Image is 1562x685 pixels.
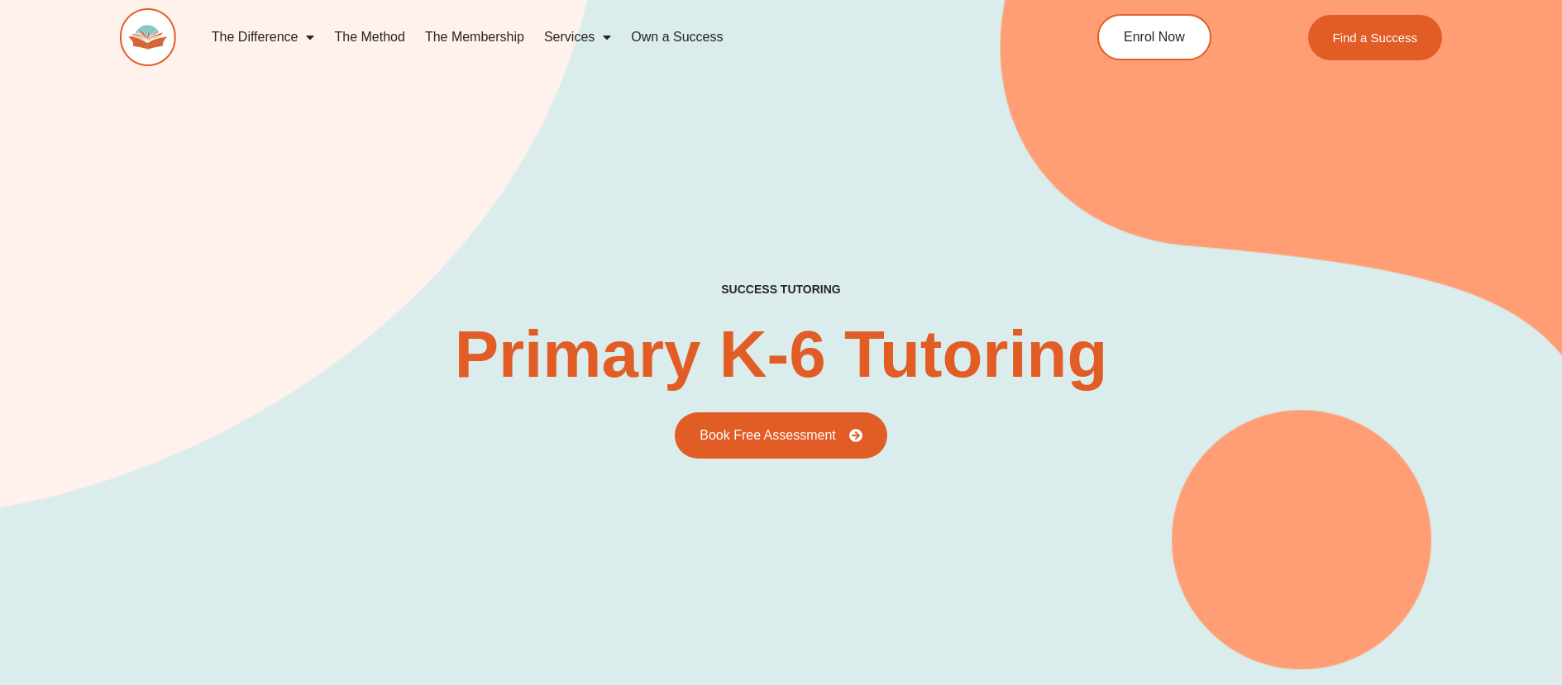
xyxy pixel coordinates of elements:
a: The Membership [415,18,534,56]
a: Services [534,18,621,56]
a: Own a Success [621,18,733,56]
a: Book Free Assessment [675,412,887,459]
h2: Primary K-6 Tutoring [455,321,1108,388]
span: Book Free Assessment [700,429,836,442]
a: The Difference [202,18,325,56]
h4: success tutoring [721,283,840,297]
a: The Method [324,18,414,56]
nav: Menu [202,18,1022,56]
a: Find a Success [1308,15,1443,60]
a: Enrol Now [1097,14,1211,60]
span: Enrol Now [1124,31,1185,44]
span: Find a Success [1333,31,1418,44]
